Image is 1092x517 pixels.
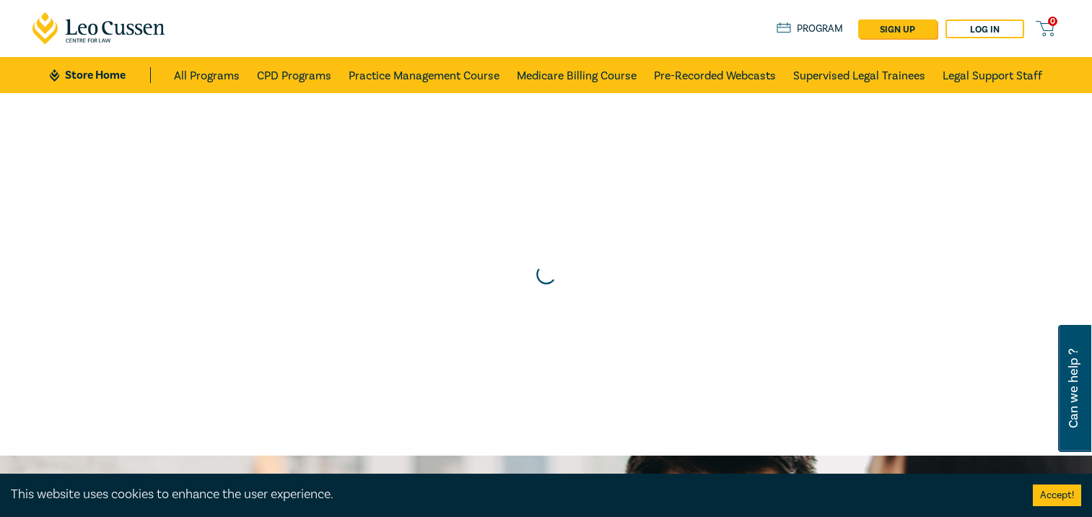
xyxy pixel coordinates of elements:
a: Pre-Recorded Webcasts [654,57,776,93]
a: Legal Support Staff [943,57,1042,93]
div: This website uses cookies to enhance the user experience. [11,485,1011,504]
span: 0 [1048,17,1057,26]
a: Supervised Legal Trainees [793,57,925,93]
span: Can we help ? [1067,334,1080,443]
a: Program [777,21,844,37]
a: Log in [945,19,1024,38]
button: Accept cookies [1033,485,1081,506]
a: All Programs [174,57,240,93]
a: Store Home [50,67,150,83]
a: Practice Management Course [349,57,499,93]
a: sign up [858,19,937,38]
a: Medicare Billing Course [517,57,637,93]
a: CPD Programs [257,57,331,93]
